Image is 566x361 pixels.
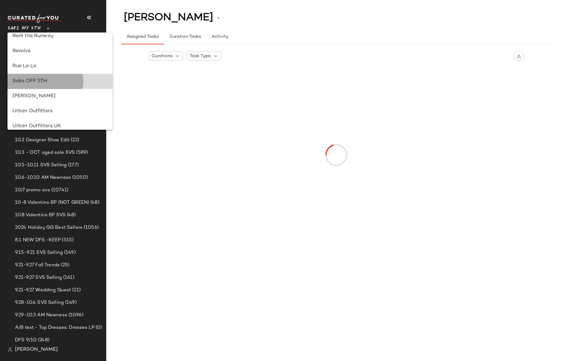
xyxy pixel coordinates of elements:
[63,249,76,256] span: (149)
[13,33,108,40] div: Rent the Runway
[94,324,102,331] span: (0)
[8,347,13,352] img: svg%3e
[190,53,211,59] span: Task Type
[13,93,108,100] div: [PERSON_NAME]
[67,312,83,319] span: (1096)
[66,212,76,219] span: (48)
[75,149,88,156] span: (589)
[15,287,71,294] span: 9.21-9.27 Wedding Guest
[15,224,83,231] span: 2024 Holiday GG Best Sellers
[15,199,89,206] span: 10-8 Valentino BP (NOT GREEN)
[8,33,113,130] div: undefined-list
[152,53,173,59] span: Curations
[13,108,108,115] div: Urban Outfitters
[15,299,64,306] span: 9.28-10.4 SVS Selling
[15,337,37,344] span: DFS 9/10
[62,274,74,281] span: (161)
[61,237,73,244] span: (515)
[517,54,521,58] img: svg%3e
[15,174,71,181] span: 10.6-10.10 AM Newness
[71,174,88,181] span: (1050)
[37,337,49,344] span: (248)
[69,137,79,144] span: (22)
[15,324,94,331] span: A/B test - Top Dresses: Dresses LP
[13,123,108,130] div: Urban Outfitters UK
[71,287,81,294] span: (21)
[124,12,213,24] span: [PERSON_NAME]
[15,149,75,156] span: 10.3 - OCT aged sale SVS
[126,34,159,39] span: Assigned Tasks
[13,48,108,55] div: Revolve
[13,63,108,70] div: Rue La La
[64,299,77,306] span: (149)
[15,212,66,219] span: 10.8 Valentino BP SVS
[15,237,61,244] span: 8.1 NEW DFS -KEEP
[15,187,50,194] span: 10/7 promo svs
[67,162,79,169] span: (177)
[15,162,67,169] span: 10.5-10.11 SVS Selling
[15,346,58,353] span: [PERSON_NAME]
[211,34,228,39] span: Activity
[169,34,201,39] span: Curation Tasks
[15,137,69,144] span: 10.3 Designer Shoe Edit
[50,187,68,194] span: (10741)
[83,224,99,231] span: (1056)
[60,262,70,269] span: (25)
[13,78,108,85] div: Saks OFF 5TH
[15,249,63,256] span: 9.15-9.21 SVS Selling
[15,274,62,281] span: 9.21-9.27 SVS Selling
[8,14,61,23] img: cfy_white_logo.C9jOOHJF.svg
[89,199,99,206] span: (48)
[15,262,60,269] span: 9.21-9.27 Fall Trends
[15,312,67,319] span: 9.29-10.3 AM Newness
[8,21,41,33] span: Saks OFF 5TH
